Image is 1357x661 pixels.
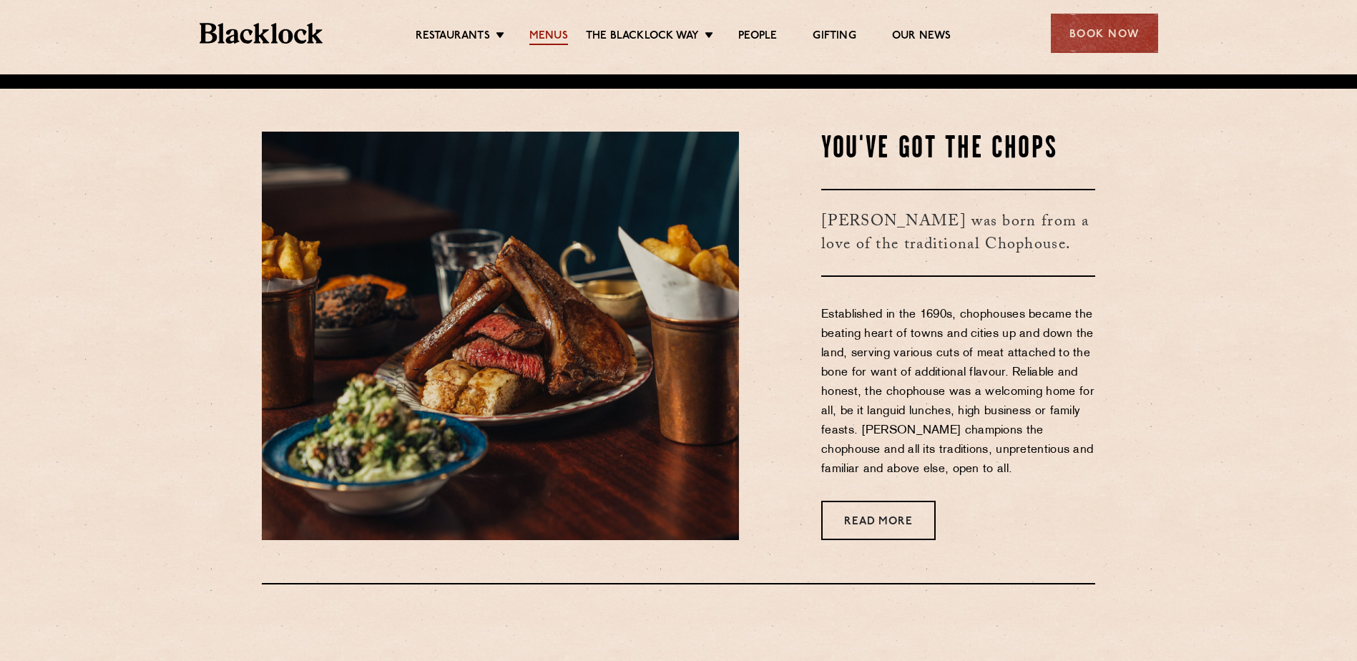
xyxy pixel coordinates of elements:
h3: [PERSON_NAME] was born from a love of the traditional Chophouse. [821,189,1095,277]
a: People [738,29,777,45]
a: Our News [892,29,951,45]
a: The Blacklock Way [586,29,699,45]
h2: You've Got The Chops [821,132,1095,167]
a: Read More [821,501,936,540]
div: Book Now [1051,14,1158,53]
img: May25-Blacklock-AllIn-00417-scaled-e1752246198448.jpg [262,132,739,540]
a: Restaurants [416,29,490,45]
a: Menus [529,29,568,45]
a: Gifting [813,29,856,45]
p: Established in the 1690s, chophouses became the beating heart of towns and cities up and down the... [821,305,1095,479]
img: BL_Textured_Logo-footer-cropped.svg [200,23,323,44]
